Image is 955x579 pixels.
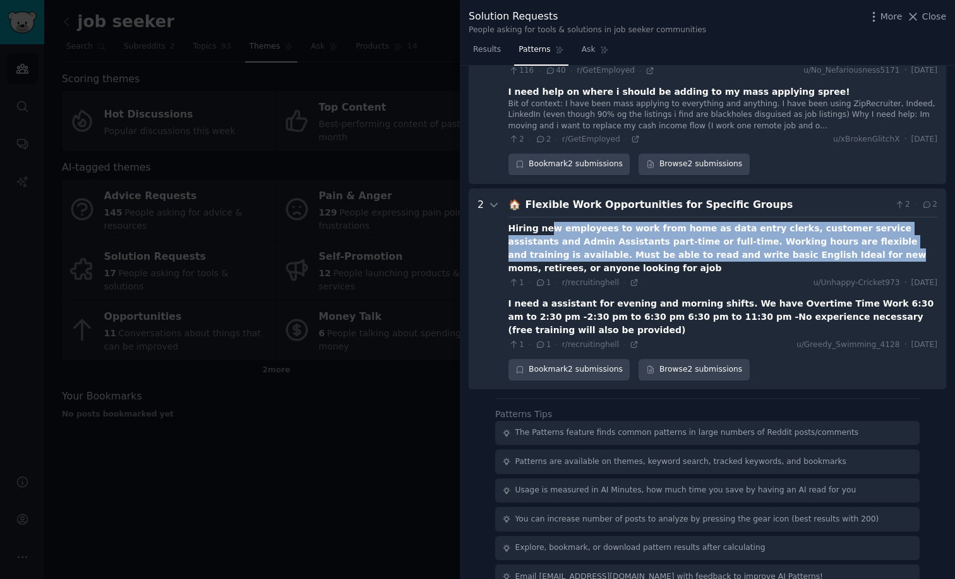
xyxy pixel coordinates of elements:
[904,277,907,289] span: ·
[508,222,937,275] div: Hiring new employees to work from home as data entry clerks, customer service assistants and Admi...
[803,65,900,76] span: u/No_Nefariousness5171
[473,44,501,56] span: Results
[508,359,630,381] button: Bookmark2 submissions
[639,154,749,175] a: Browse2 submissions
[469,9,706,25] div: Solution Requests
[911,134,937,145] span: [DATE]
[508,99,937,132] div: Bit of context: I have been mass applying to everything and anything. I have been using ZipRecrui...
[519,44,550,56] span: Patterns
[922,199,937,210] span: 2
[535,339,551,351] span: 1
[623,340,625,349] span: ·
[880,10,903,23] span: More
[796,339,900,351] span: u/Greedy_Swimming_4128
[508,134,524,145] span: 2
[623,278,625,287] span: ·
[508,65,534,76] span: 116
[555,135,557,143] span: ·
[508,277,524,289] span: 1
[582,44,596,56] span: Ask
[515,427,859,439] div: The Patterns feature finds common patterns in large numbers of Reddit posts/comments
[508,85,850,99] div: I need help on where i should be adding to my mass applying spree!
[911,65,937,76] span: [DATE]
[529,278,531,287] span: ·
[535,134,551,145] span: 2
[577,40,613,66] a: Ask
[625,135,627,143] span: ·
[529,135,531,143] span: ·
[911,339,937,351] span: [DATE]
[911,277,937,289] span: [DATE]
[577,66,635,75] span: r/GetEmployed
[538,66,540,75] span: ·
[508,154,630,175] div: Bookmark 2 submissions
[639,66,641,75] span: ·
[515,456,846,468] div: Patterns are available on themes, keyword search, tracked keywords, and bookmarks
[508,198,521,210] span: 🏠
[570,66,572,75] span: ·
[545,65,566,76] span: 40
[814,277,900,289] span: u/Unhappy-Cricket973
[515,485,856,496] div: Usage is measured in AI Minutes, how much time you save by having an AI read for you
[906,10,946,23] button: Close
[867,10,903,23] button: More
[508,297,937,337] div: I need a assistant for evening and morning shifts. We have Overtime Time Work 6:30 am to 2:30 pm ...
[529,340,531,349] span: ·
[833,134,900,145] span: u/xBrokenGlitchX
[555,340,557,349] span: ·
[562,135,620,143] span: r/GetEmployed
[639,359,749,381] a: Browse2 submissions
[515,542,766,554] div: Explore, bookmark, or download pattern results after calculating
[514,40,568,66] a: Patterns
[508,339,524,351] span: 1
[508,359,630,381] div: Bookmark 2 submissions
[526,197,890,213] div: Flexible Work Opportunities for Specific Groups
[515,514,879,525] div: You can increase number of posts to analyze by pressing the gear icon (best results with 200)
[477,197,484,381] div: 2
[535,277,551,289] span: 1
[904,134,907,145] span: ·
[469,25,706,36] div: People asking for tools & solutions in job seeker communities
[904,339,907,351] span: ·
[915,199,917,210] span: ·
[894,199,910,210] span: 2
[922,10,946,23] span: Close
[495,409,552,419] label: Patterns Tips
[904,65,907,76] span: ·
[555,278,557,287] span: ·
[469,40,505,66] a: Results
[562,278,619,287] span: r/recruitinghell
[562,340,619,349] span: r/recruitinghell
[508,154,630,175] button: Bookmark2 submissions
